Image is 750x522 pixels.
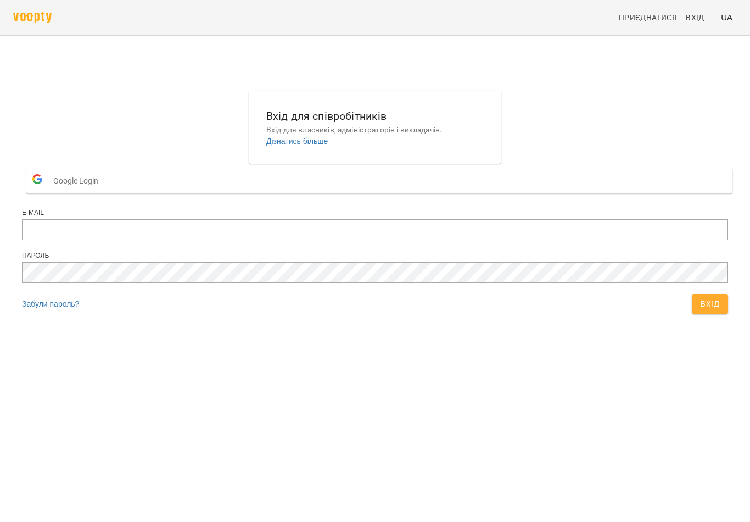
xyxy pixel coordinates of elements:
[266,137,328,146] a: Дізнатись більше
[619,11,677,24] span: Приєднатися
[701,297,719,310] span: Вхід
[22,208,728,218] div: E-mail
[258,99,492,156] button: Вхід для співробітниківВхід для власників, адміністраторів і викладачів.Дізнатись більше
[614,8,681,27] a: Приєднатися
[266,108,484,125] h6: Вхід для співробітників
[266,125,484,136] p: Вхід для власників, адміністраторів і викладачів.
[13,12,52,23] img: voopty.png
[686,11,704,24] span: Вхід
[721,12,732,23] span: UA
[22,299,79,308] a: Забули пароль?
[53,170,104,192] span: Google Login
[681,8,717,27] a: Вхід
[26,168,732,193] button: Google Login
[717,7,737,27] button: UA
[692,294,728,314] button: Вхід
[22,251,728,260] div: Пароль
